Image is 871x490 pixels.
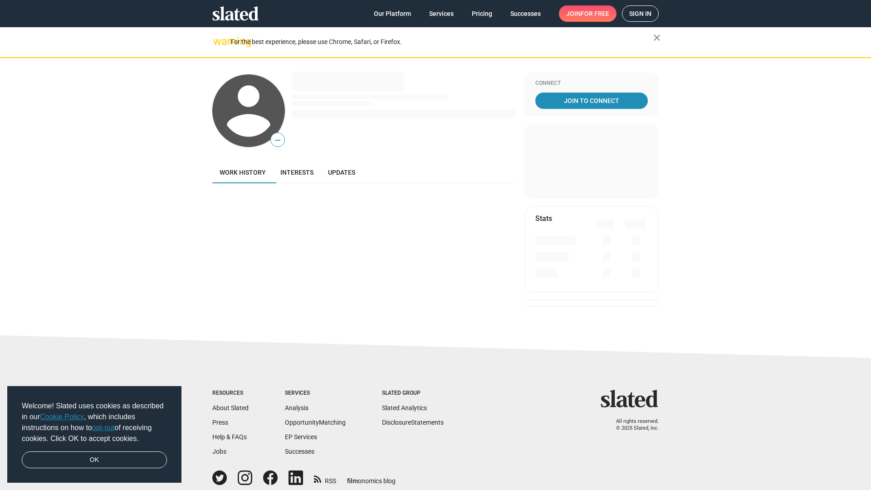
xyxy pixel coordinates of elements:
[212,390,249,397] div: Resources
[535,214,552,223] mat-card-title: Stats
[465,5,499,22] a: Pricing
[629,6,651,21] span: Sign in
[535,93,648,109] a: Join To Connect
[472,5,492,22] span: Pricing
[212,162,273,183] a: Work history
[285,390,346,397] div: Services
[280,169,313,176] span: Interests
[347,477,358,485] span: film
[537,93,646,109] span: Join To Connect
[559,5,617,22] a: Joinfor free
[22,401,167,444] span: Welcome! Slated uses cookies as described in our , which includes instructions on how to of recei...
[285,404,308,412] a: Analysis
[581,5,609,22] span: for free
[503,5,548,22] a: Successes
[212,448,226,455] a: Jobs
[328,169,355,176] span: Updates
[22,451,167,469] a: dismiss cookie message
[382,390,444,397] div: Slated Group
[314,471,336,485] a: RSS
[382,419,444,426] a: DisclosureStatements
[347,470,396,485] a: filmonomics blog
[382,404,427,412] a: Slated Analytics
[285,433,317,441] a: EP Services
[220,169,266,176] span: Work history
[7,386,181,483] div: cookieconsent
[374,5,411,22] span: Our Platform
[321,162,362,183] a: Updates
[622,5,659,22] a: Sign in
[273,162,321,183] a: Interests
[212,419,228,426] a: Press
[510,5,541,22] span: Successes
[230,36,653,48] div: For the best experience, please use Chrome, Safari, or Firefox.
[212,404,249,412] a: About Slated
[429,5,454,22] span: Services
[566,5,609,22] span: Join
[285,448,314,455] a: Successes
[651,32,662,43] mat-icon: close
[422,5,461,22] a: Services
[213,36,224,47] mat-icon: warning
[607,418,659,431] p: All rights reserved. © 2025 Slated, Inc.
[285,419,346,426] a: OpportunityMatching
[535,80,648,87] div: Connect
[367,5,418,22] a: Our Platform
[212,433,247,441] a: Help & FAQs
[92,424,115,431] a: opt-out
[271,134,284,146] span: —
[40,413,84,421] a: Cookie Policy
